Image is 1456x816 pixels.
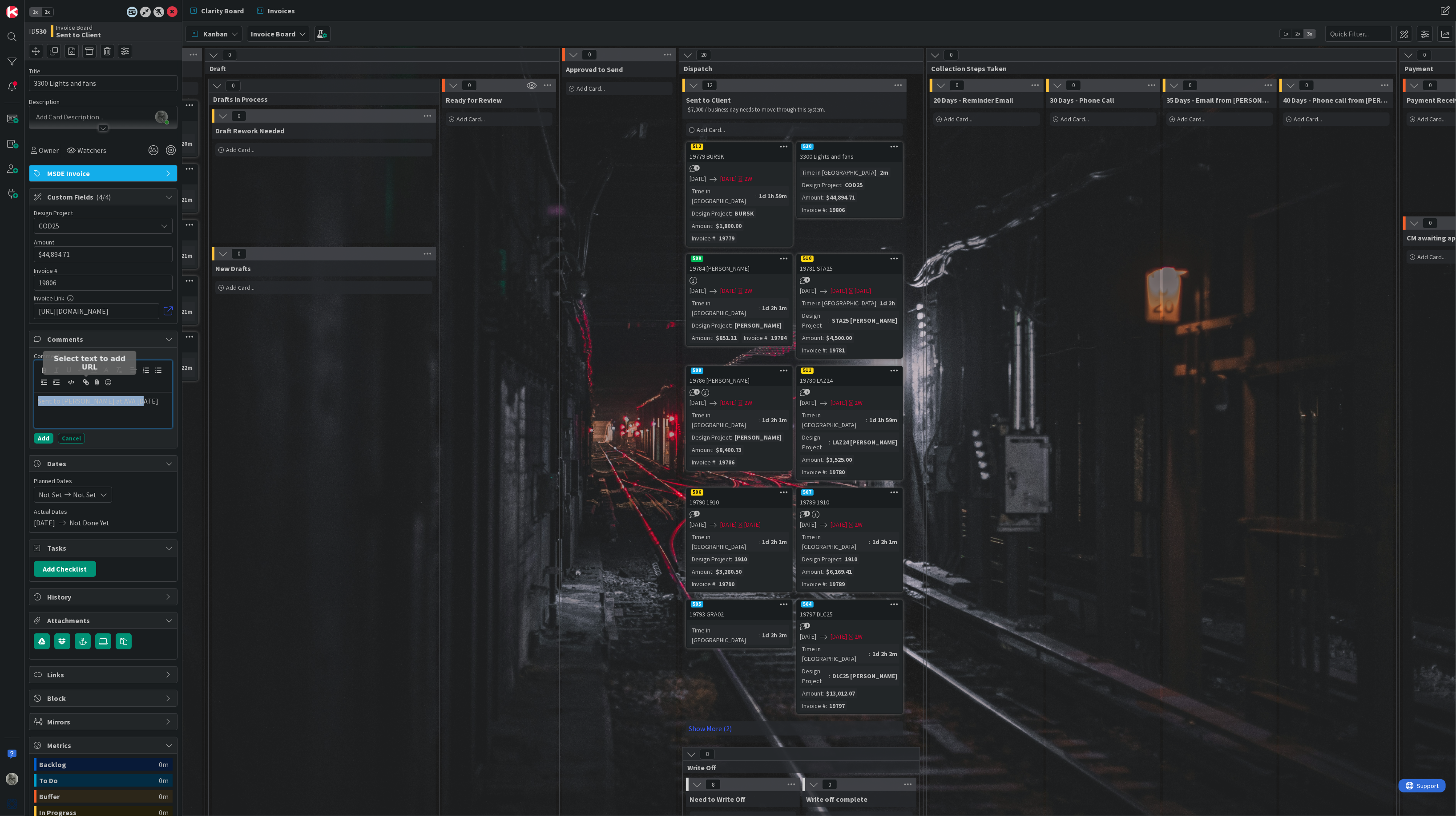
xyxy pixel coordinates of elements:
div: Time in [GEOGRAPHIC_DATA] [800,410,866,430]
span: Custom Fields [47,192,161,202]
span: [DATE] [690,520,706,529]
span: Collection Steps Taken [931,64,1385,73]
div: 19784 [PERSON_NAME] [687,263,792,274]
div: 2W [855,398,863,408]
div: 1d 2h 2m [870,649,899,659]
span: Mirrors [47,716,161,727]
div: Amount [800,688,823,698]
span: 1 [804,511,810,516]
span: : [758,303,760,313]
a: Show More (2) [686,721,903,736]
span: New Drafts [215,264,251,273]
div: [PERSON_NAME] [732,432,784,442]
div: 530 [797,143,902,151]
a: Invoices [252,3,300,19]
div: Invoice # [800,701,826,711]
div: Design Project [800,432,829,452]
span: Description [29,98,60,106]
span: 8 [700,749,715,760]
div: 508 [691,368,703,374]
div: Amount [690,333,712,343]
div: 50519793 GRA02 [687,600,792,620]
div: 2W [744,398,752,408]
span: Ready for Review [446,96,502,104]
span: : [823,688,824,698]
span: Add Card... [1294,115,1322,123]
div: Time in [GEOGRAPHIC_DATA] [690,625,758,645]
span: Add Card... [944,115,972,123]
div: 505 [691,601,703,608]
span: 2x [41,8,53,16]
div: Design Project [800,180,841,190]
div: Design Project [34,210,173,216]
span: 40 Days - Phone call from Lisa [1283,96,1390,104]
span: 2 [804,389,810,395]
span: [DATE] [690,398,706,408]
div: 505 [687,600,792,608]
span: : [715,579,717,589]
span: : [826,467,827,477]
span: [DATE] [831,632,847,641]
span: : [826,345,827,355]
a: 51219779 BURSK[DATE][DATE]2WTime in [GEOGRAPHIC_DATA]:1d 1h 59mDesign Project:BURSKAmount:$1,800.... [686,142,793,247]
div: Time in [GEOGRAPHIC_DATA] [690,532,758,552]
span: Draft Rework Needed [215,126,284,135]
span: Comments [47,334,161,344]
div: Invoice # [800,467,826,477]
b: Invoice Board [251,29,295,38]
div: 19780 [827,467,847,477]
span: Owner [39,145,59,156]
div: DLC25 [PERSON_NAME] [830,671,899,681]
span: 0 [1299,80,1314,91]
input: Quick Filter... [1325,26,1392,42]
img: z2ljhaFx2XcmKtHH0XDNUfyWuC31CjDO.png [155,111,168,123]
div: Time in [GEOGRAPHIC_DATA] [690,410,758,430]
div: 1d 2h 1m [760,537,789,547]
span: Comment [34,352,60,360]
p: Sent to [PERSON_NAME] at AVA [DATE] [38,396,169,406]
a: Clarity Board [185,3,249,19]
h5: Select text to add URL [47,354,133,371]
span: 0 [1417,50,1432,60]
img: avatar [6,798,18,810]
div: Amount [800,455,823,464]
div: 512 [687,143,792,151]
span: : [731,208,732,218]
div: 510 [801,256,814,262]
span: 0 [1066,80,1081,91]
input: type card name here... [29,75,177,91]
div: 511 [797,367,902,375]
div: Amount [800,192,823,202]
div: 19784 [769,333,789,343]
span: : [712,567,714,576]
span: 1x [29,8,41,16]
span: Add Card... [1417,115,1446,123]
div: 2m [878,168,891,177]
span: 30 Days - Phone Call [1050,96,1114,104]
div: 19806 [827,205,847,215]
span: Metrics [47,740,161,751]
div: $3,525.00 [824,455,854,464]
span: Support [19,1,40,12]
a: 50719789 1910[DATE][DATE]2WTime in [GEOGRAPHIC_DATA]:1d 2h 1mDesign Project:1910Amount:$6,169.41I... [796,488,903,592]
div: 1d 2h [878,298,897,308]
span: Links [47,669,161,680]
div: 50419797 DLC25 [797,600,902,620]
div: 19790 [717,579,737,589]
div: 504 [801,601,814,608]
span: : [823,567,824,576]
span: : [876,298,878,308]
span: 0 [1423,80,1438,91]
span: Add Card... [226,284,254,292]
span: : [841,554,843,564]
span: 2x [1292,29,1304,38]
img: Visit kanbanzone.com [6,6,18,18]
div: 510 [797,255,902,263]
span: : [826,205,827,215]
a: 51119780 LAZ24[DATE][DATE]2WTime in [GEOGRAPHIC_DATA]:1d 1h 59mDesign Project:LAZ24 [PERSON_NAME]... [796,366,903,480]
span: : [826,701,827,711]
span: 0 [582,49,597,60]
span: [DATE] [34,517,55,528]
span: [DATE] [800,520,816,529]
div: Invoice # [690,457,715,467]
